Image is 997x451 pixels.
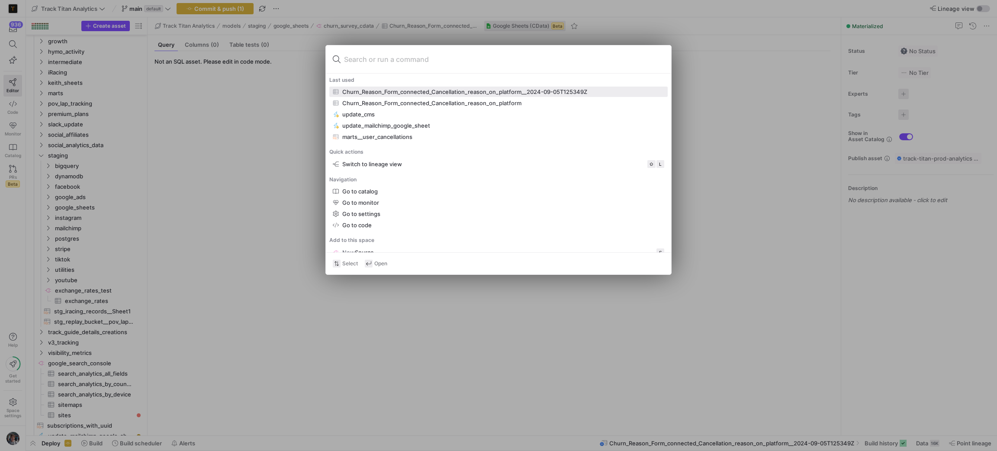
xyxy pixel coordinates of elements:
[342,210,380,217] div: Go to settings
[342,133,412,140] div: marts__user_cancellations
[329,177,668,183] div: Navigation
[342,249,374,256] div: Source
[329,77,668,83] div: Last used
[329,237,668,243] div: Add to this space
[342,249,355,256] span: New
[659,250,662,255] span: S
[342,122,430,129] div: update_mailchimp_google_sheet
[329,149,668,155] div: Quick actions
[342,111,375,118] div: update_cms
[342,222,372,229] div: Go to code
[365,260,387,267] div: Open
[342,161,402,168] div: Switch to lineage view
[333,260,358,267] div: Select
[659,161,662,167] span: L
[342,100,521,106] div: Churn_Reason_Form_connected_Cancellation_reason_on_platform
[342,88,587,95] div: Churn_Reason_Form_connected_Cancellation_reason_on_platform__2024-09-05T125349Z
[344,52,664,66] input: Search or run a command
[342,199,379,206] div: Go to monitor
[342,188,378,195] div: Go to catalog
[649,161,654,167] span: ⇧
